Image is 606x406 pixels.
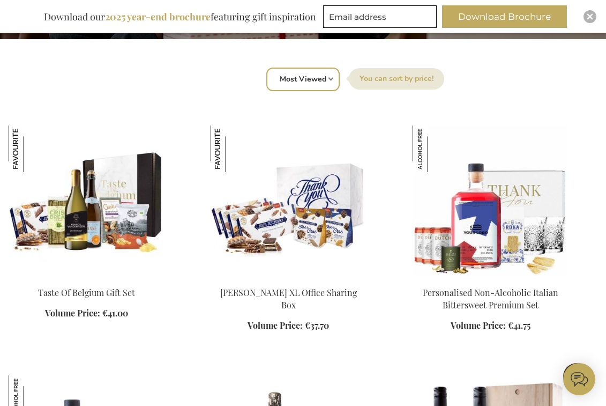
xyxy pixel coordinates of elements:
[563,363,595,395] iframe: belco-activator-frame
[220,287,357,311] a: [PERSON_NAME] XL Office Sharing Box
[323,5,440,31] form: marketing offers and promotions
[38,287,135,298] a: Taste Of Belgium Gift Set
[413,126,459,172] img: Personalised Non-Alcoholic Italian Bittersweet Premium Set
[211,126,366,276] img: Jules Destrooper XL Office Sharing Box
[349,68,444,90] label: Sort By
[211,126,257,172] img: Jules Destrooper XL Office Sharing Box
[413,126,568,276] img: Personalised Non-Alcoholic Italian Bittersweet Premium Set
[45,307,100,319] span: Volume Price:
[105,10,211,23] b: 2025 year-end brochure
[442,5,567,28] button: Download Brochure
[587,13,593,20] img: Close
[102,307,128,319] span: €41.00
[423,287,558,311] a: Personalised Non-Alcoholic Italian Bittersweet Premium Set
[39,5,321,28] div: Download our featuring gift inspiration
[248,320,303,331] span: Volume Price:
[451,320,506,331] span: Volume Price:
[211,274,366,284] a: Jules Destrooper XL Office Sharing Box Jules Destrooper XL Office Sharing Box
[9,126,164,276] img: Taste Of Belgium Gift Set
[45,307,128,320] a: Volume Price: €41.00
[508,320,530,331] span: €41.75
[9,274,164,284] a: Taste Of Belgium Gift Set Taste Of Belgium Gift Set
[323,5,437,28] input: Email address
[413,274,568,284] a: Personalised Non-Alcoholic Italian Bittersweet Premium Set Personalised Non-Alcoholic Italian Bit...
[305,320,329,331] span: €37.70
[248,320,329,332] a: Volume Price: €37.70
[583,10,596,23] div: Close
[451,320,530,332] a: Volume Price: €41.75
[9,126,55,172] img: Taste Of Belgium Gift Set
